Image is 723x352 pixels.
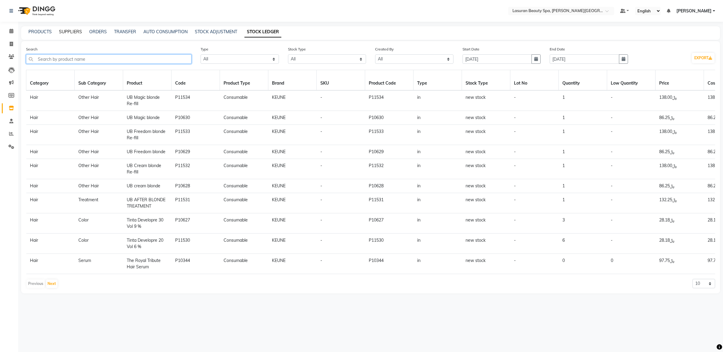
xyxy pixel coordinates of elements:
th: Code [172,70,220,91]
th: Product Type [220,70,268,91]
td: in [414,254,462,274]
td: P11530 [172,234,220,254]
td: Treatment [75,193,123,213]
a: PRODUCTS [28,29,52,34]
td: in [414,179,462,193]
th: Stock Type [462,70,510,91]
span: UB Freedom blonde [127,149,165,154]
td: 0 [559,254,607,274]
td: P11533 [365,125,414,145]
td: KEUNE [268,179,317,193]
th: Product Code [365,70,414,91]
th: Quantity [559,70,607,91]
td: P10627 [172,213,220,234]
th: Product [123,70,172,91]
label: Start Date [463,47,479,52]
td: - [607,159,656,179]
td: Hair [26,125,75,145]
td: in [414,125,462,145]
td: - [510,213,559,234]
th: Category [26,70,75,91]
td: P10344 [172,254,220,274]
a: STOCK LEDGER [244,27,281,37]
td: Consumable [220,234,268,254]
td: KEUNE [268,145,317,159]
th: Price [656,70,704,91]
td: ﷼86.25 [656,111,704,125]
td: Consumable [220,193,268,213]
td: - [607,90,656,111]
label: Created By [375,47,394,52]
td: P11533 [172,125,220,145]
span: UB Freedom blonde Re-fill [127,129,165,140]
td: Other Hair [75,111,123,125]
td: 1 [559,111,607,125]
td: Consumable [220,125,268,145]
td: Serum [75,254,123,274]
td: KEUNE [268,159,317,179]
td: Hair [26,90,75,111]
a: ORDERS [89,29,107,34]
td: Consumable [220,90,268,111]
a: TRANSFER [114,29,136,34]
td: 1 [559,90,607,111]
td: - [317,179,365,193]
img: logo [15,2,57,19]
td: ﷼28.18 [656,234,704,254]
td: - [317,159,365,179]
td: - [510,145,559,159]
th: Low Quantity [607,70,656,91]
td: new stock [462,213,510,234]
td: KEUNE [268,213,317,234]
td: P10627 [365,213,414,234]
td: P11531 [365,193,414,213]
td: 0 [607,254,656,274]
td: KEUNE [268,234,317,254]
td: Hair [26,234,75,254]
td: in [414,213,462,234]
td: KEUNE [268,254,317,274]
td: P10629 [172,145,220,159]
td: 3 [559,213,607,234]
td: new stock [462,254,510,274]
td: Color [75,213,123,234]
input: Search by product name [26,54,191,64]
td: - [607,111,656,125]
td: new stock [462,234,510,254]
td: P10628 [365,179,414,193]
a: SUPPLIERS [59,29,82,34]
td: - [510,254,559,274]
td: in [414,234,462,254]
td: ﷼138.00 [656,90,704,111]
td: in [414,111,462,125]
span: UB Magic blonde [127,115,160,120]
th: Brand [268,70,317,91]
td: 6 [559,234,607,254]
td: 1 [559,145,607,159]
td: - [510,125,559,145]
td: Hair [26,111,75,125]
td: - [510,179,559,193]
td: P11534 [365,90,414,111]
label: End Date [550,47,565,52]
td: - [510,193,559,213]
td: in [414,159,462,179]
td: KEUNE [268,193,317,213]
td: 1 [559,193,607,213]
td: ﷼138.00 [656,125,704,145]
td: ﷼86.25 [656,145,704,159]
td: Hair [26,254,75,274]
td: new stock [462,90,510,111]
td: P10630 [365,111,414,125]
td: Other Hair [75,159,123,179]
td: P11530 [365,234,414,254]
td: P10628 [172,179,220,193]
td: Consumable [220,111,268,125]
button: EXPORT [692,53,715,63]
td: Other Hair [75,125,123,145]
td: ﷼28.18 [656,213,704,234]
span: Tinta Developre 20 Vol 6 % [127,237,163,249]
td: Other Hair [75,179,123,193]
td: ﷼138.00 [656,159,704,179]
td: P11531 [172,193,220,213]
